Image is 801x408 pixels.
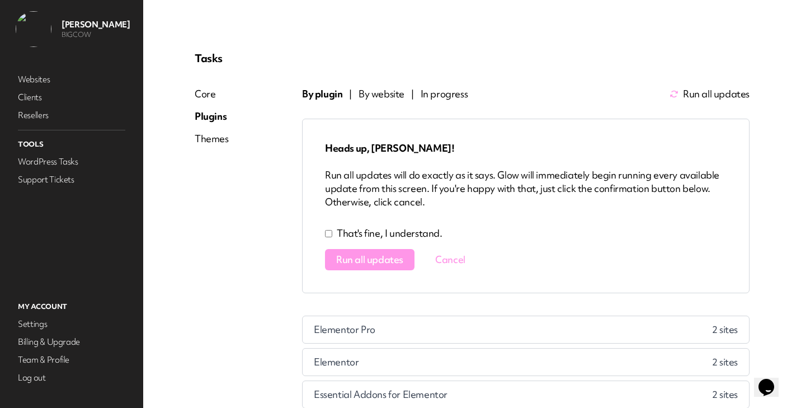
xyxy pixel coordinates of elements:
a: Support Tickets [16,172,128,187]
span: Elementor [314,355,359,369]
span: By website [359,87,404,101]
div: Run all updates will do exactly as it says. Glow will immediately begin running every available u... [325,168,727,209]
a: Team & Profile [16,352,128,368]
a: Billing & Upgrade [16,334,128,350]
span: Essential Addons for Elementor [314,388,447,401]
span: 2 site [701,386,749,404]
span: s [734,355,738,368]
p: BIGCOW [62,30,130,39]
button: Cancel [423,249,477,270]
span: | [411,87,414,101]
span: 2 site [701,353,749,371]
a: Resellers [16,107,128,123]
a: Clients [16,90,128,105]
a: Log out [16,370,128,386]
span: | [349,87,352,101]
p: My Account [16,299,128,314]
div: Themes [195,132,229,146]
div: Plugins [195,110,229,123]
button: Run all updates [670,87,750,101]
a: Websites [16,72,128,87]
a: WordPress Tasks [16,154,128,170]
span: In progress [421,87,468,101]
p: [PERSON_NAME] [62,19,130,30]
span: s [734,388,738,401]
p: Tools [16,137,128,152]
div: Heads up, [PERSON_NAME]! [325,142,727,155]
button: Run all updates [325,249,414,270]
a: Settings [16,316,128,332]
span: Run all updates [683,87,750,101]
div: Core [195,87,229,101]
span: Run all updates [336,254,403,265]
span: s [734,323,738,336]
iframe: chat widget [754,363,790,397]
p: That's fine, I understand. [337,227,442,240]
span: Elementor Pro [314,323,375,336]
input: That's fine, I understand. [325,230,332,237]
span: 2 site [701,321,749,339]
p: Tasks [195,51,750,65]
span: By plugin [302,87,342,101]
